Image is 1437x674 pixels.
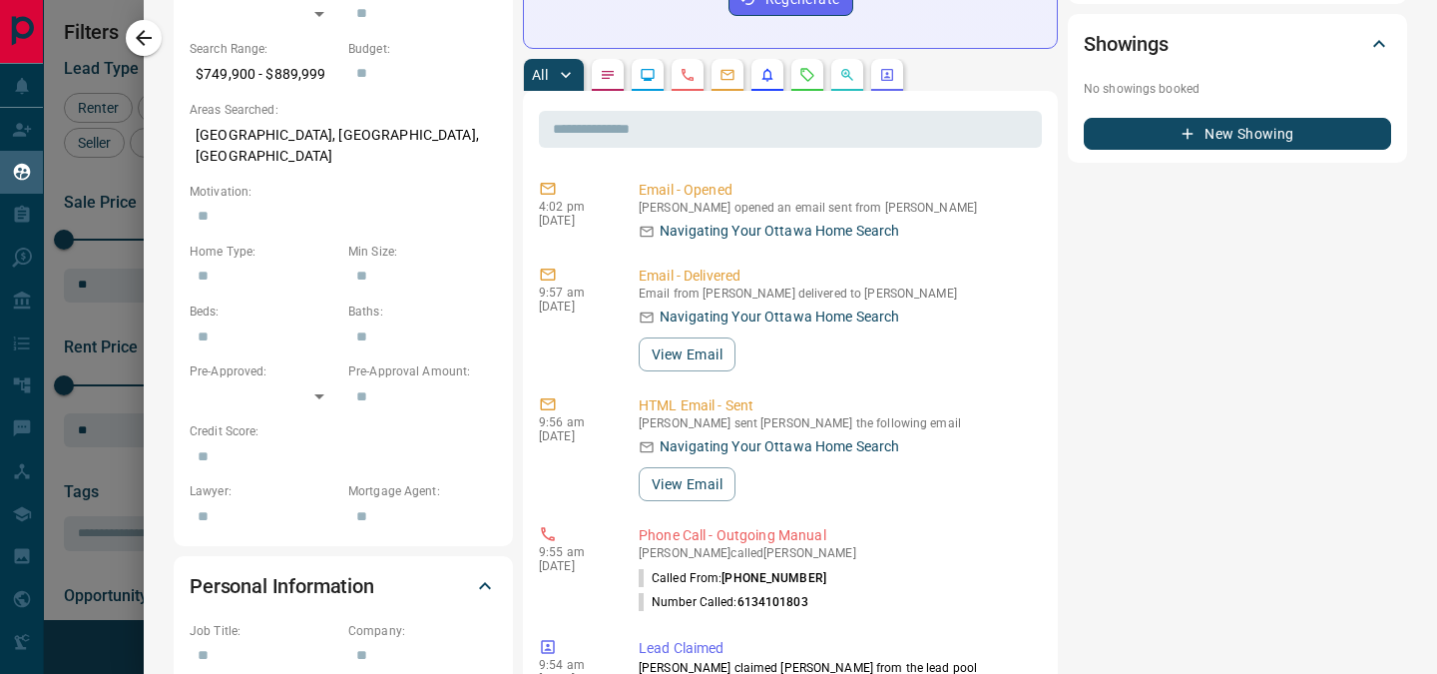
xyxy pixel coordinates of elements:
p: Budget: [348,40,497,58]
p: 9:54 am [539,658,609,672]
p: [GEOGRAPHIC_DATA], [GEOGRAPHIC_DATA], [GEOGRAPHIC_DATA] [190,119,497,173]
p: Areas Searched: [190,101,497,119]
svg: Notes [600,67,616,83]
p: Navigating Your Ottawa Home Search [660,221,899,242]
p: Home Type: [190,243,338,261]
p: Job Title: [190,622,338,640]
button: View Email [639,467,735,501]
p: Mortgage Agent: [348,482,497,500]
p: [DATE] [539,429,609,443]
p: Number Called: [639,593,808,611]
svg: Requests [799,67,815,83]
p: Baths: [348,303,497,321]
p: All [532,68,548,82]
p: Company: [348,622,497,640]
svg: Calls [680,67,696,83]
h2: Showings [1084,28,1169,60]
h2: Personal Information [190,570,374,602]
svg: Opportunities [839,67,855,83]
svg: Lead Browsing Activity [640,67,656,83]
p: [PERSON_NAME] opened an email sent from [PERSON_NAME] [639,201,1034,215]
p: 4:02 pm [539,200,609,214]
p: Pre-Approved: [190,362,338,380]
svg: Listing Alerts [759,67,775,83]
p: $749,900 - $889,999 [190,58,338,91]
p: No showings booked [1084,80,1391,98]
p: [PERSON_NAME] sent [PERSON_NAME] the following email [639,416,1034,430]
svg: Agent Actions [879,67,895,83]
p: Called From: [639,569,826,587]
p: Beds: [190,303,338,321]
p: Email from [PERSON_NAME] delivered to [PERSON_NAME] [639,287,1034,301]
p: Phone Call - Outgoing Manual [639,525,1034,546]
p: Search Range: [190,40,338,58]
svg: Emails [719,67,735,83]
span: 6134101803 [737,595,808,609]
p: Navigating Your Ottawa Home Search [660,307,899,328]
p: Min Size: [348,243,497,261]
div: Personal Information [190,562,497,610]
p: Email - Opened [639,180,1034,201]
p: [DATE] [539,559,609,573]
p: Lawyer: [190,482,338,500]
button: View Email [639,337,735,371]
p: Lead Claimed [639,638,1034,659]
p: Motivation: [190,183,497,201]
p: 9:57 am [539,286,609,300]
p: Pre-Approval Amount: [348,362,497,380]
button: New Showing [1084,118,1391,150]
p: [DATE] [539,214,609,228]
p: Navigating Your Ottawa Home Search [660,436,899,457]
p: 9:55 am [539,545,609,559]
p: HTML Email - Sent [639,395,1034,416]
p: [PERSON_NAME] called [PERSON_NAME] [639,546,1034,560]
p: 9:56 am [539,415,609,429]
div: Showings [1084,20,1391,68]
span: [PHONE_NUMBER] [721,571,826,585]
p: Credit Score: [190,422,497,440]
p: Email - Delivered [639,266,1034,287]
p: [DATE] [539,300,609,314]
